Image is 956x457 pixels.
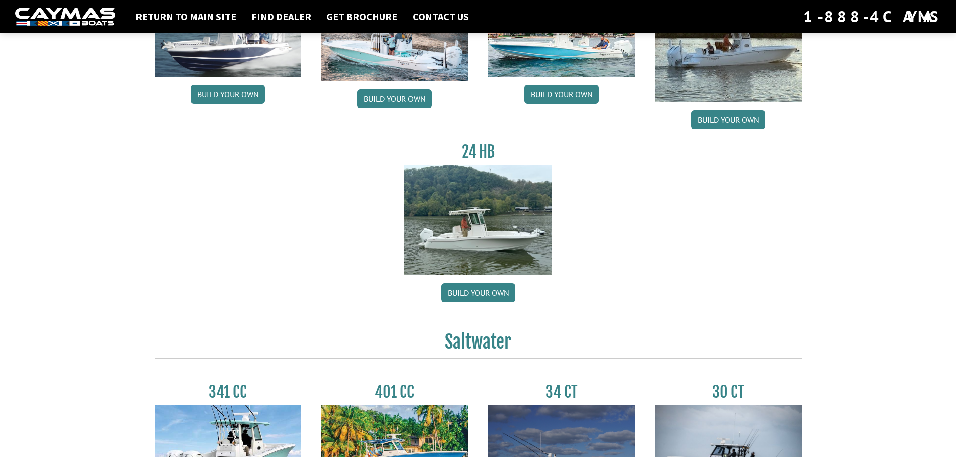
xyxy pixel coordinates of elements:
a: Return to main site [130,10,241,23]
a: Build your own [357,89,432,108]
a: Contact Us [407,10,474,23]
img: 24_HB_thumbnail.jpg [404,165,552,275]
a: Build your own [691,110,765,129]
a: Build your own [441,283,515,302]
a: Build your own [524,85,599,104]
h3: 341 CC [155,383,302,401]
h3: 34 CT [488,383,635,401]
a: Get Brochure [321,10,402,23]
a: Build your own [191,85,265,104]
a: Find Dealer [246,10,316,23]
h2: Saltwater [155,331,802,359]
div: 1-888-4CAYMAS [803,6,941,28]
h3: 30 CT [655,383,802,401]
h3: 24 HB [404,142,552,161]
h3: 401 CC [321,383,468,401]
img: white-logo-c9c8dbefe5ff5ceceb0f0178aa75bf4bb51f6bca0971e226c86eb53dfe498488.png [15,8,115,26]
